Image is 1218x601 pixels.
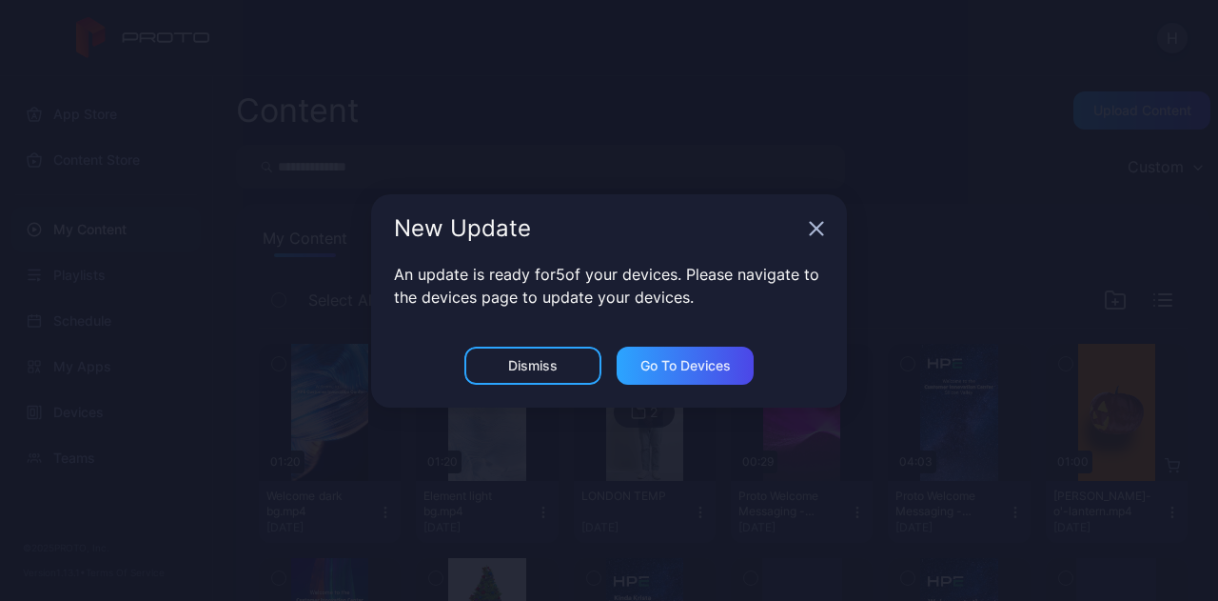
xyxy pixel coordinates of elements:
p: An update is ready for 5 of your devices. Please navigate to the devices page to update your devi... [394,263,824,309]
div: Dismiss [508,358,558,373]
button: Go to devices [617,347,754,385]
div: New Update [394,217,801,240]
div: Go to devices [640,358,731,373]
button: Dismiss [464,347,601,385]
